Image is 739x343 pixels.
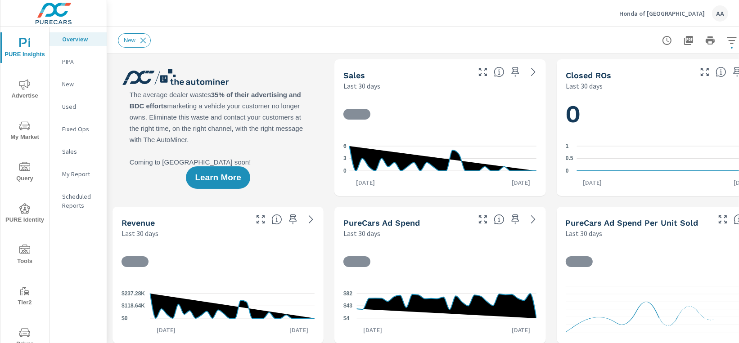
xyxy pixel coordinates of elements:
p: Scheduled Reports [62,192,99,210]
a: See more details in report [304,212,318,227]
text: 3 [343,156,347,162]
text: $118.64K [122,303,145,309]
button: Make Fullscreen [253,212,268,227]
button: Make Fullscreen [698,65,712,79]
button: Learn More [186,166,250,189]
span: Number of Repair Orders Closed by the selected dealership group over the selected time range. [So... [716,67,726,77]
p: Sales [62,147,99,156]
span: Save this to your personalized report [508,65,523,79]
h5: Sales [343,71,365,80]
text: $0 [122,315,128,321]
p: Last 30 days [343,228,380,239]
p: Used [62,102,99,111]
p: Last 30 days [566,228,603,239]
span: Tier2 [3,286,46,308]
div: AA [712,5,728,22]
span: Advertise [3,79,46,101]
p: Overview [62,35,99,44]
p: [DATE] [350,178,381,187]
p: My Report [62,169,99,178]
p: PIPA [62,57,99,66]
span: Learn More [195,174,241,182]
h5: Revenue [122,218,155,227]
text: 0 [343,168,347,174]
div: PIPA [50,55,107,68]
span: Tools [3,245,46,267]
p: New [62,80,99,89]
span: Save this to your personalized report [286,212,300,227]
button: "Export Report to PDF" [680,31,698,49]
p: [DATE] [357,325,388,334]
text: $237.28K [122,290,145,297]
h5: PureCars Ad Spend Per Unit Sold [566,218,698,227]
p: [DATE] [505,178,537,187]
div: Scheduled Reports [50,190,107,212]
h5: PureCars Ad Spend [343,218,420,227]
text: $43 [343,303,352,309]
button: Print Report [701,31,719,49]
button: Make Fullscreen [716,212,730,227]
p: [DATE] [150,325,182,334]
span: Query [3,162,46,184]
p: [DATE] [505,325,537,334]
div: Fixed Ops [50,122,107,136]
span: Total cost of media for all PureCars channels for the selected dealership group over the selected... [494,214,505,225]
p: Last 30 days [566,80,603,91]
p: Honda of [GEOGRAPHIC_DATA] [619,9,705,18]
text: 0 [566,168,569,174]
p: Last 30 days [343,80,380,91]
span: My Market [3,120,46,143]
a: See more details in report [526,212,541,227]
text: $4 [343,315,350,321]
div: Sales [50,145,107,158]
span: PURE Identity [3,203,46,225]
p: [DATE] [577,178,608,187]
div: My Report [50,167,107,181]
p: [DATE] [283,325,315,334]
div: New [118,33,151,48]
button: Make Fullscreen [476,65,490,79]
text: $82 [343,290,352,297]
span: New [118,37,141,44]
span: Number of vehicles sold by the dealership over the selected date range. [Source: This data is sou... [494,67,505,77]
h5: Closed ROs [566,71,611,80]
text: 0.5 [566,156,573,162]
span: PURE Insights [3,38,46,60]
span: Total sales revenue over the selected date range. [Source: This data is sourced from the dealer’s... [271,214,282,225]
text: 1 [566,143,569,149]
div: Used [50,100,107,113]
p: Last 30 days [122,228,158,239]
button: Make Fullscreen [476,212,490,227]
a: See more details in report [526,65,541,79]
p: Fixed Ops [62,125,99,134]
div: New [50,77,107,91]
text: 6 [343,143,347,149]
span: Save this to your personalized report [508,212,523,227]
div: Overview [50,32,107,46]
